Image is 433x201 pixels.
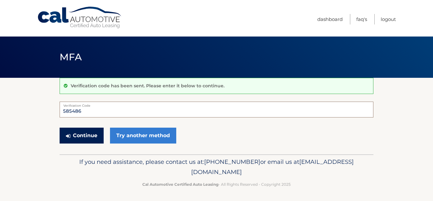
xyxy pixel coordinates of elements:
[60,51,82,63] span: MFA
[110,128,176,144] a: Try another method
[60,128,104,144] button: Continue
[37,6,123,29] a: Cal Automotive
[381,14,396,24] a: Logout
[71,83,224,89] p: Verification code has been sent. Please enter it below to continue.
[64,181,369,188] p: - All Rights Reserved - Copyright 2025
[204,158,260,165] span: [PHONE_NUMBER]
[356,14,367,24] a: FAQ's
[60,102,373,117] input: Verification Code
[142,182,218,187] strong: Cal Automotive Certified Auto Leasing
[64,157,369,177] p: If you need assistance, please contact us at: or email us at
[317,14,343,24] a: Dashboard
[191,158,354,176] span: [EMAIL_ADDRESS][DOMAIN_NAME]
[60,102,373,107] label: Verification Code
